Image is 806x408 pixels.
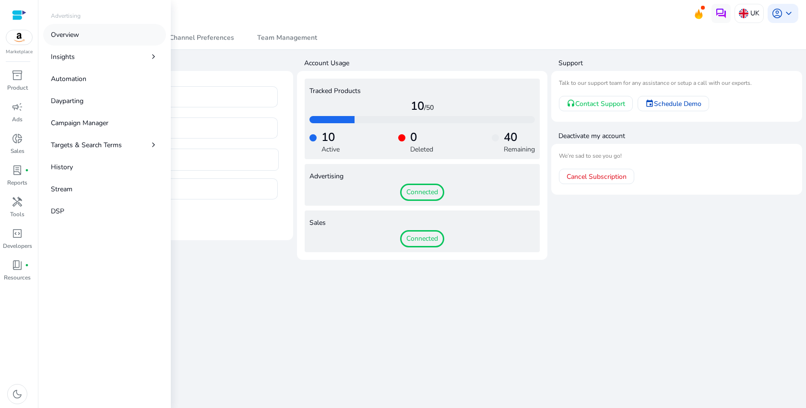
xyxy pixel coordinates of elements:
mat-icon: event [645,99,654,108]
h4: 40 [504,130,535,144]
span: inventory_2 [12,70,23,81]
p: Advertising [51,12,81,20]
span: Contact Support [575,99,625,109]
span: chevron_right [149,140,158,150]
img: amazon.svg [6,30,32,45]
p: Sales [11,147,24,155]
mat-icon: headset [567,99,575,108]
span: Cancel Subscription [567,172,627,182]
a: Contact Support [559,96,633,111]
p: Automation [51,74,86,84]
p: Ads [12,115,23,124]
span: dark_mode [12,388,23,400]
span: Team Management [257,35,317,41]
h4: Deactivate my account [558,131,802,141]
p: History [51,162,73,172]
h4: Account Usage [304,58,548,68]
span: lab_profile [12,164,23,176]
span: Schedule Demo [654,99,701,109]
span: handyman [12,196,23,208]
h4: Support [558,58,802,68]
mat-card-subtitle: We’re sad to see you go! [559,152,794,161]
span: Connected [400,230,444,247]
p: Dayparting [51,96,83,106]
p: Stream [51,184,72,194]
span: fiber_manual_record [25,263,29,267]
span: campaign [12,101,23,113]
span: fiber_manual_record [25,168,29,172]
span: book_4 [12,259,23,271]
h4: User Details [49,58,293,68]
a: Cancel Subscription [559,169,634,184]
h4: 10 [309,99,535,113]
p: Reports [7,178,27,187]
h4: 0 [410,130,433,144]
img: uk.svg [739,9,748,18]
p: DSP [51,206,64,216]
p: Deleted [410,144,433,154]
p: Resources [4,273,31,282]
span: Connected [400,184,444,201]
p: Developers [3,242,32,250]
h4: Tracked Products [309,87,535,95]
span: code_blocks [12,228,23,239]
span: keyboard_arrow_down [783,8,794,19]
p: Insights [51,52,75,62]
span: Channel Preferences [169,35,234,41]
h4: Advertising [309,173,535,181]
h4: 10 [321,130,340,144]
p: Active [321,144,340,154]
span: account_circle [771,8,783,19]
span: /50 [424,103,434,112]
span: donut_small [12,133,23,144]
p: Tools [10,210,24,219]
p: Campaign Manager [51,118,108,128]
h4: Sales [309,219,535,227]
p: Product [7,83,28,92]
p: UK [750,5,759,22]
p: Targets & Search Terms [51,140,122,150]
p: Remaining [504,144,535,154]
p: Marketplace [6,48,33,56]
p: Overview [51,30,79,40]
span: chevron_right [149,52,158,61]
mat-card-subtitle: Talk to our support team for any assistance or setup a call with our experts. [559,79,794,88]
